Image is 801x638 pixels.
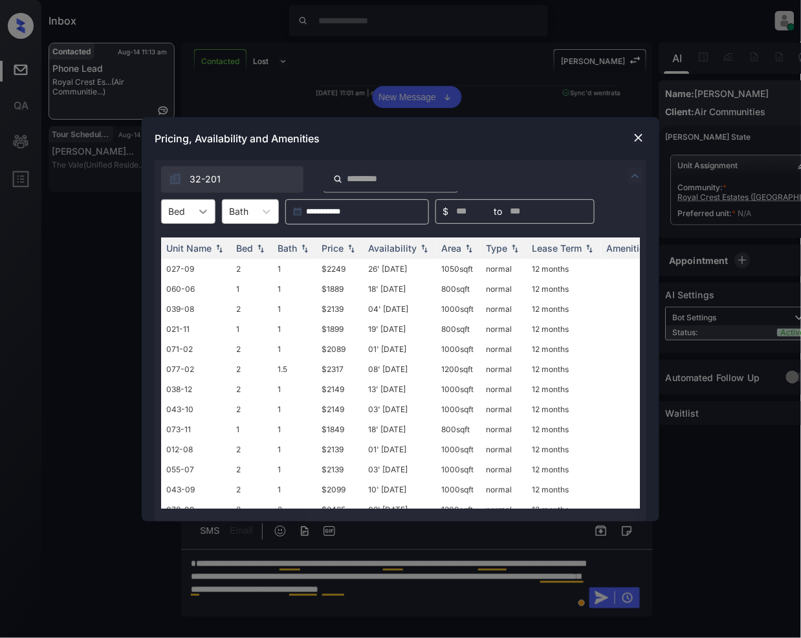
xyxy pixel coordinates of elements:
td: 01' [DATE] [363,339,436,359]
td: 2 [231,359,272,379]
div: Unit Name [166,243,212,254]
td: 12 months [527,459,601,479]
td: 1 [272,259,316,279]
div: Lease Term [532,243,582,254]
img: sorting [418,243,431,252]
td: 1 [272,339,316,359]
td: 1 [231,319,272,339]
td: 04' [DATE] [363,299,436,319]
td: normal [481,500,527,520]
div: Bed [236,243,253,254]
td: 08' [DATE] [363,359,436,379]
td: 1 [272,379,316,399]
td: 03' [DATE] [363,399,436,419]
td: 2 [231,459,272,479]
td: 1 [231,279,272,299]
td: 1300 sqft [436,500,481,520]
img: sorting [345,243,358,252]
div: Type [486,243,507,254]
td: $1889 [316,279,363,299]
img: sorting [298,243,311,252]
td: 12 months [527,379,601,399]
td: $2149 [316,379,363,399]
td: 800 sqft [436,279,481,299]
td: 1050 sqft [436,259,481,279]
td: 078-09 [161,500,231,520]
td: 18' [DATE] [363,279,436,299]
td: 027-09 [161,259,231,279]
td: 12 months [527,359,601,379]
img: sorting [463,243,476,252]
td: 13' [DATE] [363,379,436,399]
td: normal [481,259,527,279]
div: Bath [278,243,297,254]
td: 2 [231,299,272,319]
img: sorting [254,243,267,252]
td: 12 months [527,419,601,439]
td: 1000 sqft [436,439,481,459]
div: Availability [368,243,417,254]
td: 12 months [527,439,601,459]
td: $2317 [316,359,363,379]
td: normal [481,299,527,319]
td: normal [481,319,527,339]
td: normal [481,479,527,500]
td: 12 months [527,339,601,359]
td: 1 [272,419,316,439]
div: Area [441,243,461,254]
td: 1 [272,479,316,500]
img: sorting [213,243,226,252]
td: $2139 [316,459,363,479]
td: 1 [272,299,316,319]
td: 03' [DATE] [363,459,436,479]
td: 012-08 [161,439,231,459]
td: normal [481,399,527,419]
img: icon-zuma [169,173,182,186]
td: 12 months [527,500,601,520]
td: $1849 [316,419,363,439]
td: 1 [272,439,316,459]
td: 073-11 [161,419,231,439]
td: normal [481,459,527,479]
td: normal [481,359,527,379]
img: close [632,131,645,144]
td: $1899 [316,319,363,339]
td: 1 [231,419,272,439]
span: to [494,204,502,219]
td: 1 [272,459,316,479]
td: 1000 sqft [436,399,481,419]
td: $2139 [316,299,363,319]
td: 2 [231,259,272,279]
td: normal [481,439,527,459]
td: 2 [231,479,272,500]
td: 1000 sqft [436,379,481,399]
td: 1 [272,279,316,299]
td: 18' [DATE] [363,419,436,439]
td: 12 months [527,479,601,500]
td: 12 months [527,259,601,279]
td: 01' [DATE] [363,439,436,459]
td: 03' [DATE] [363,500,436,520]
td: $2099 [316,479,363,500]
div: Amenities [606,243,650,254]
td: 060-06 [161,279,231,299]
td: $2149 [316,399,363,419]
td: 12 months [527,299,601,319]
img: sorting [509,243,521,252]
div: Pricing, Availability and Amenities [142,117,659,160]
td: 2 [231,339,272,359]
td: $2139 [316,439,363,459]
td: 1 [272,319,316,339]
img: icon-zuma [333,173,343,185]
td: 800 sqft [436,319,481,339]
td: normal [481,339,527,359]
td: 12 months [527,319,601,339]
td: normal [481,379,527,399]
td: 2 [231,379,272,399]
td: 2 [231,500,272,520]
td: $2089 [316,339,363,359]
td: 1.5 [272,359,316,379]
td: 077-02 [161,359,231,379]
td: 2 [231,399,272,419]
img: sorting [583,243,596,252]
